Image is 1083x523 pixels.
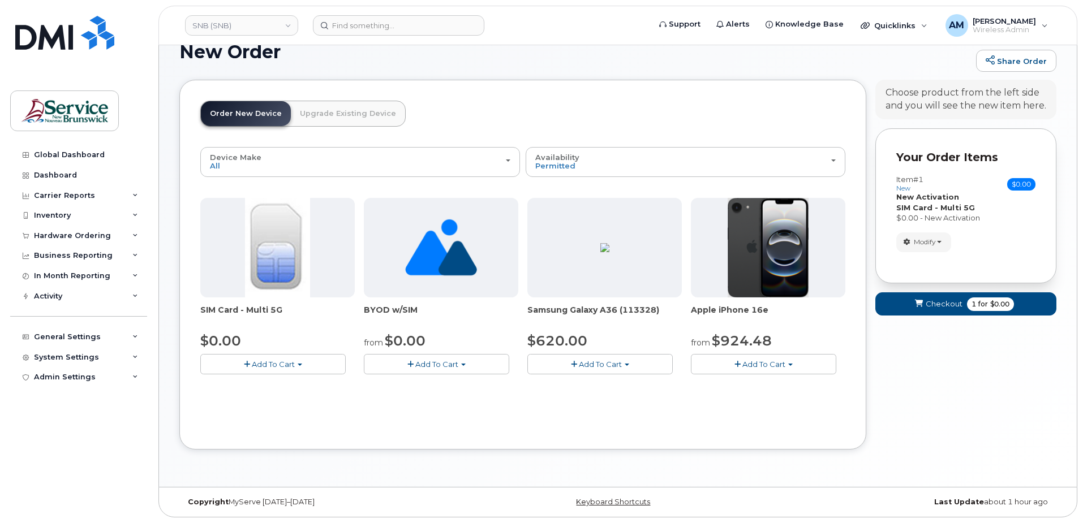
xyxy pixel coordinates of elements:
span: Wireless Admin [973,25,1036,34]
div: MyServe [DATE]–[DATE] [179,498,472,507]
span: Knowledge Base [775,19,844,30]
h3: Item [896,175,923,192]
a: Keyboard Shortcuts [576,498,650,506]
span: [PERSON_NAME] [973,16,1036,25]
a: SNB (SNB) [185,15,298,36]
div: Quicklinks [853,14,935,37]
div: Samsung Galaxy A36 (113328) [527,304,682,327]
button: Add To Cart [527,354,673,374]
span: 1 [972,299,976,309]
span: Checkout [926,299,962,309]
span: Quicklinks [874,21,916,30]
span: Add To Cart [742,360,785,369]
span: All [210,161,220,170]
img: ED9FC9C2-4804-4D92-8A77-98887F1967E0.png [600,243,609,252]
span: Add To Cart [579,360,622,369]
img: no_image_found-2caef05468ed5679b831cfe6fc140e25e0c280774317ffc20a367ab7fd17291e.png [405,198,477,297]
button: Add To Cart [364,354,509,374]
a: Alerts [708,13,758,36]
button: Add To Cart [200,354,346,374]
span: Device Make [210,153,261,162]
span: $924.48 [712,332,772,349]
strong: Copyright [188,498,229,506]
div: Apple iPhone 16e [691,304,845,327]
span: Add To Cart [415,360,458,369]
span: Alerts [726,19,750,30]
span: for [976,299,990,309]
img: iphone16e.png [728,198,809,297]
span: $0.00 [990,299,1009,309]
a: Upgrade Existing Device [291,101,405,126]
div: BYOD w/SIM [364,304,518,327]
strong: Last Update [934,498,984,506]
small: from [364,338,383,348]
div: $0.00 - New Activation [896,213,1035,223]
button: Checkout 1 for $0.00 [875,292,1056,315]
button: Add To Cart [691,354,836,374]
a: Knowledge Base [758,13,852,36]
button: Availability Permitted [526,147,845,176]
small: from [691,338,710,348]
img: 00D627D4-43E9-49B7-A367-2C99342E128C.jpg [245,198,310,297]
span: $0.00 [200,332,241,349]
span: Availability [535,153,579,162]
span: Permitted [535,161,575,170]
span: Support [669,19,700,30]
div: Andrew Morris [938,14,1056,37]
span: #1 [913,175,923,184]
span: $620.00 [527,332,587,349]
button: Modify [896,232,951,252]
a: Share Order [976,50,1056,72]
strong: New Activation [896,192,959,201]
div: Choose product from the left side and you will see the new item here. [886,87,1046,113]
h1: New Order [179,42,970,62]
span: Modify [914,237,936,247]
small: new [896,184,910,192]
p: Your Order Items [896,149,1035,166]
span: Add To Cart [252,360,295,369]
span: AM [949,19,964,32]
div: SIM Card - Multi 5G [200,304,355,327]
a: Order New Device [201,101,291,126]
span: $0.00 [385,332,426,349]
button: Device Make All [200,147,520,176]
div: about 1 hour ago [764,498,1056,507]
a: Support [651,13,708,36]
span: $0.00 [1007,178,1035,191]
strong: SIM Card - Multi 5G [896,203,975,212]
input: Find something... [313,15,484,36]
